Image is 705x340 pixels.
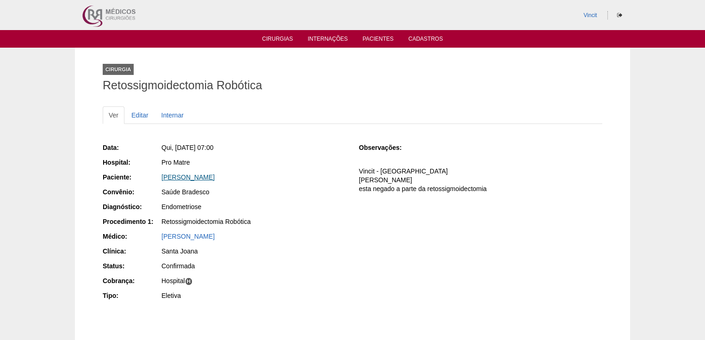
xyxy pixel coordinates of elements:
[161,261,346,271] div: Confirmada
[161,173,215,181] a: [PERSON_NAME]
[161,144,214,151] span: Qui, [DATE] 07:00
[185,278,193,285] span: H
[125,106,155,124] a: Editar
[103,143,161,152] div: Data:
[103,106,124,124] a: Ver
[161,247,346,256] div: Santa Joana
[161,187,346,197] div: Saúde Bradesco
[155,106,190,124] a: Internar
[408,36,443,45] a: Cadastros
[103,291,161,300] div: Tipo:
[103,276,161,285] div: Cobrança:
[103,187,161,197] div: Convênio:
[103,217,161,226] div: Procedimento 1:
[161,217,346,226] div: Retossigmoidectomia Robótica
[308,36,348,45] a: Internações
[161,233,215,240] a: [PERSON_NAME]
[103,173,161,182] div: Paciente:
[161,291,346,300] div: Eletiva
[103,64,134,75] div: Cirurgia
[103,232,161,241] div: Médico:
[103,80,602,91] h1: Retossigmoidectomia Robótica
[584,12,597,19] a: Vincit
[103,158,161,167] div: Hospital:
[161,276,346,285] div: Hospital
[161,202,346,211] div: Endometriose
[103,261,161,271] div: Status:
[103,202,161,211] div: Diagnóstico:
[262,36,293,45] a: Cirurgias
[359,143,417,152] div: Observações:
[161,158,346,167] div: Pro Matre
[363,36,394,45] a: Pacientes
[617,12,622,18] i: Sair
[103,247,161,256] div: Clínica:
[359,167,602,193] p: Vincit - [GEOGRAPHIC_DATA] [PERSON_NAME] esta negado a parte da retossigmoidectomia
